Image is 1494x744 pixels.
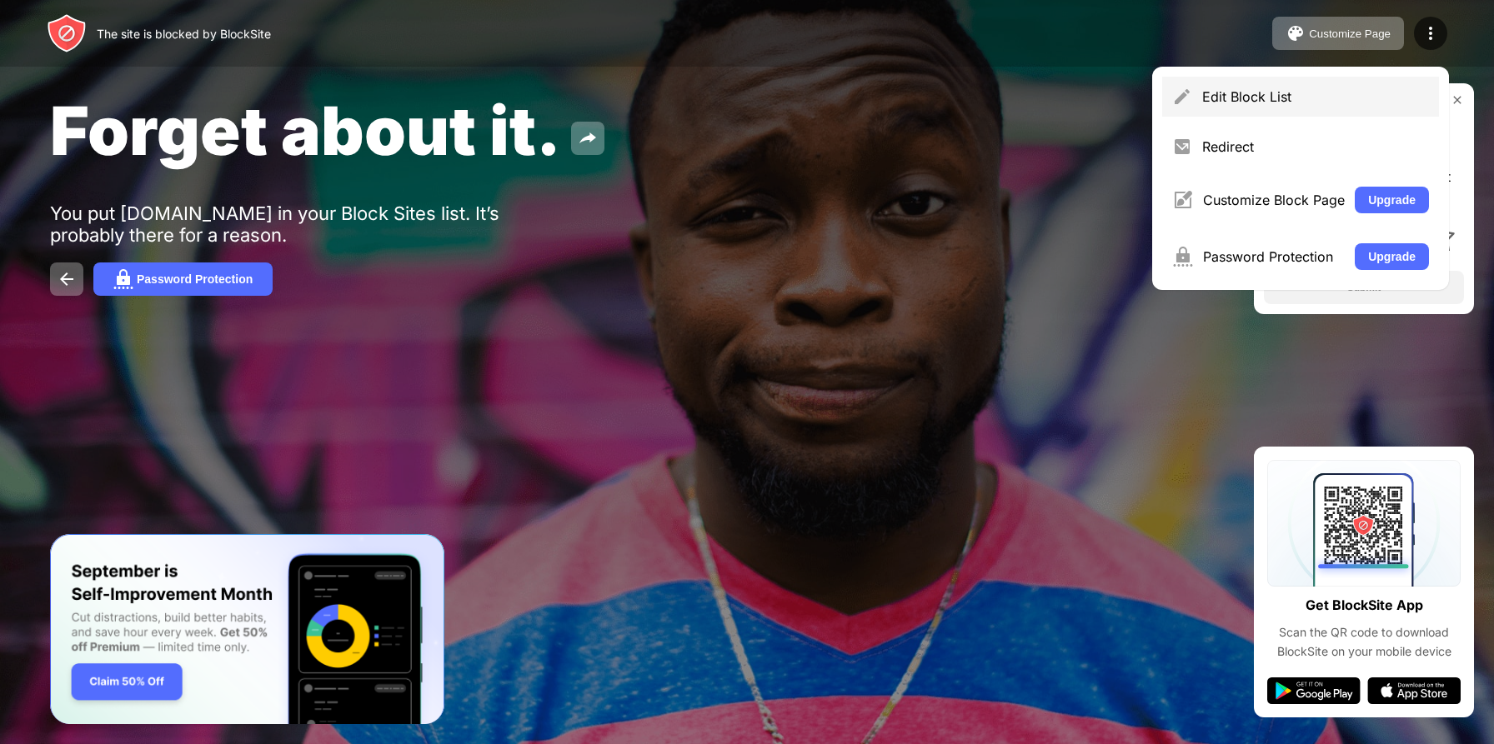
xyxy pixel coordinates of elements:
[50,202,565,246] div: You put [DOMAIN_NAME] in your Block Sites list. It’s probably there for a reason.
[113,269,133,289] img: password.svg
[1367,677,1461,704] img: app-store.svg
[1172,87,1192,107] img: menu-pencil.svg
[1172,137,1192,157] img: menu-redirect.svg
[1203,192,1345,208] div: Customize Block Page
[93,262,273,296] button: Password Protection
[1272,17,1404,50] button: Customize Page
[1355,243,1429,270] button: Upgrade
[1203,248,1345,265] div: Password Protection
[47,13,87,53] img: header-logo.svg
[1202,88,1429,105] div: Edit Block List
[97,27,271,41] div: The site is blocked by BlockSite
[50,90,561,171] span: Forget about it.
[1267,460,1461,587] img: qrcode.svg
[1202,138,1429,155] div: Redirect
[578,128,598,148] img: share.svg
[1172,247,1193,267] img: menu-password.svg
[1267,677,1361,704] img: google-play.svg
[57,269,77,289] img: back.svg
[1355,187,1429,213] button: Upgrade
[1172,190,1193,210] img: menu-customize.svg
[1267,623,1461,661] div: Scan the QR code to download BlockSite on your mobile device
[1421,23,1441,43] img: menu-icon.svg
[1451,93,1464,107] img: rate-us-close.svg
[1286,23,1306,43] img: pallet.svg
[1306,593,1423,617] div: Get BlockSite App
[137,272,253,286] div: Password Protection
[50,534,444,725] iframe: Banner
[1309,27,1391,40] div: Customize Page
